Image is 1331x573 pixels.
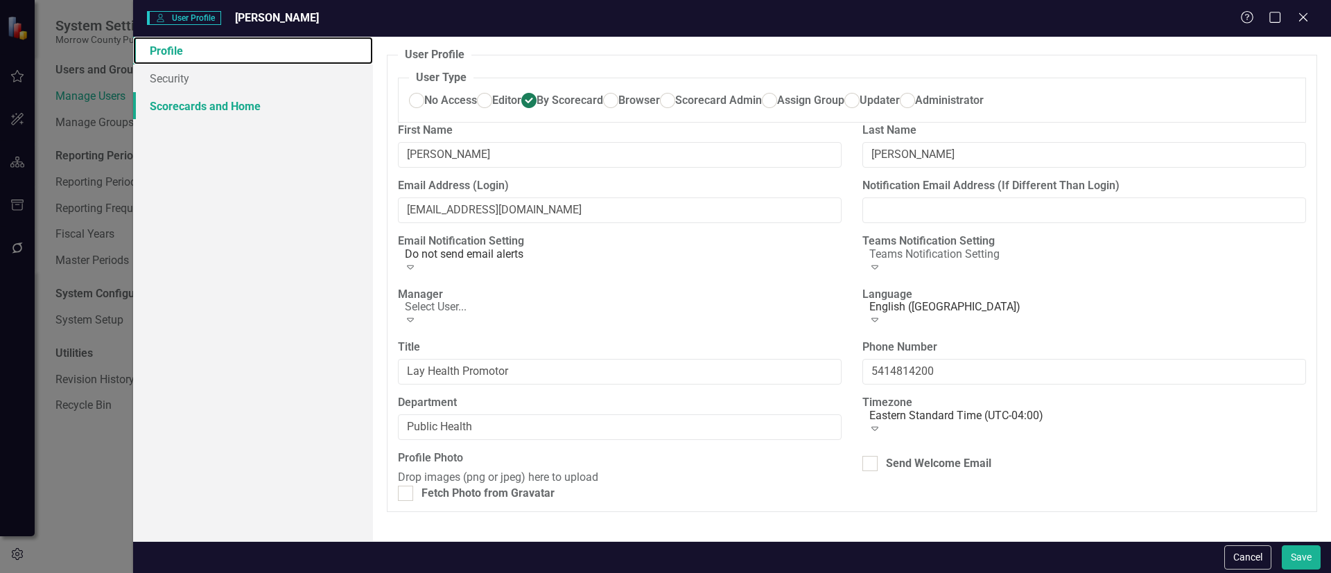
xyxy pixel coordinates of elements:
div: Fetch Photo from Gravatar [421,486,555,502]
div: Send Welcome Email [886,456,991,472]
div: Select User... [405,299,843,315]
span: Browser [618,94,660,107]
span: User Profile [147,11,221,25]
label: Timezone [862,395,1306,411]
label: Profile Photo [398,450,842,466]
a: Scorecards and Home [133,92,373,120]
legend: User Type [409,70,473,86]
legend: User Profile [398,47,471,63]
span: Editor [492,94,521,107]
span: By Scorecard [537,94,603,107]
label: First Name [398,123,842,139]
label: Notification Email Address (If Different Than Login) [862,178,1306,194]
span: No Access [424,94,477,107]
div: English ([GEOGRAPHIC_DATA]) [869,299,1307,315]
button: Cancel [1224,545,1271,570]
div: Do not send email alerts [405,246,843,262]
span: [PERSON_NAME] [235,11,319,24]
span: Assign Group [777,94,844,107]
label: Phone Number [862,340,1306,355]
div: Eastern Standard Time (UTC-04:00) [869,408,1307,424]
label: Email Address (Login) [398,178,842,194]
a: Profile [133,37,373,64]
div: Teams Notification Setting [869,246,1307,262]
div: Drop images (png or jpeg) here to upload [398,470,842,486]
label: Last Name [862,123,1306,139]
a: Security [133,64,373,92]
label: Email Notification Setting [398,233,842,249]
label: Department [398,395,842,411]
label: Title [398,340,842,355]
span: Administrator [915,94,984,107]
label: Manager [398,287,842,303]
label: Language [862,287,1306,303]
span: Scorecard Admin [675,94,762,107]
label: Teams Notification Setting [862,233,1306,249]
span: Updater [860,94,900,107]
button: Save [1282,545,1321,570]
